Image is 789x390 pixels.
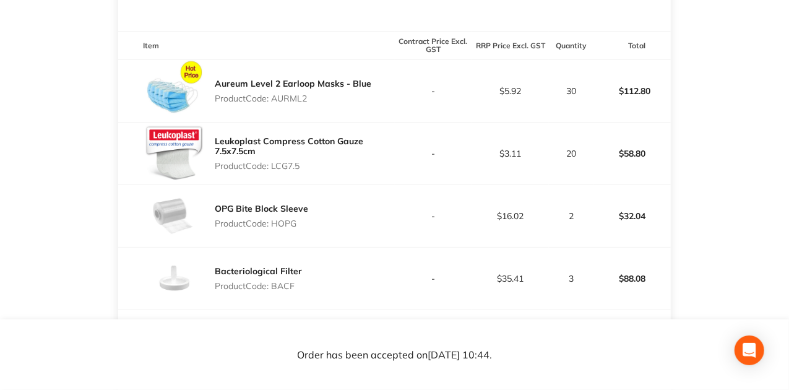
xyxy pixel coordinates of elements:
[472,211,548,221] p: $16.02
[215,281,302,291] p: Product Code: BACF
[550,149,592,158] p: 20
[593,31,671,60] th: Total
[143,248,205,310] img: YnF4ZzYzbg
[550,86,592,96] p: 30
[215,219,308,228] p: Product Code: HOPG
[735,336,764,365] div: Open Intercom Messenger
[215,266,302,277] a: Bacteriological Filter
[395,31,472,60] th: Contract Price Excl. GST
[143,123,205,184] img: dmdmc3Jqag
[395,211,472,221] p: -
[395,274,472,284] p: -
[550,211,592,221] p: 2
[549,31,593,60] th: Quantity
[143,310,205,372] img: bjhxcGlocA
[472,274,548,284] p: $35.41
[143,60,205,122] img: N3kweDQxYQ
[472,86,548,96] p: $5.92
[550,274,592,284] p: 3
[472,31,549,60] th: RRP Price Excl. GST
[297,349,492,360] p: Order has been accepted on [DATE] 10:44 .
[472,149,548,158] p: $3.11
[215,78,371,89] a: Aureum Level 2 Earloop Masks - Blue
[594,139,670,168] p: $58.80
[215,93,371,103] p: Product Code: AURML2
[594,76,670,106] p: $112.80
[215,136,363,157] a: Leukoplast Compress Cotton Gauze 7.5x7.5cm
[395,86,472,96] p: -
[594,201,670,231] p: $32.04
[215,203,308,214] a: OPG Bite Block Sleeve
[215,161,394,171] p: Product Code: LCG7.5
[594,264,670,293] p: $88.08
[395,149,472,158] p: -
[118,31,394,60] th: Item
[143,185,205,247] img: MWYzMWViYg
